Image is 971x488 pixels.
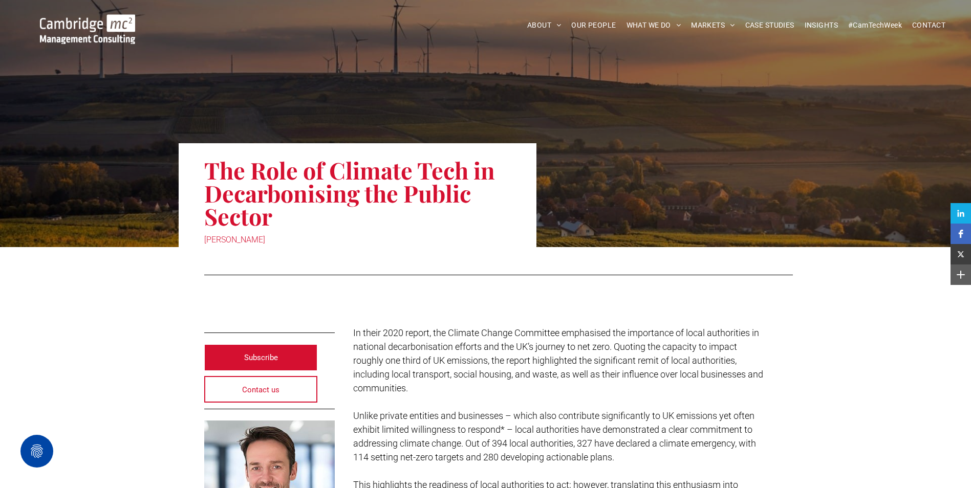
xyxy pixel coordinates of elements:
span: In their 2020 report, the Climate Change Committee emphasised the importance of local authorities... [353,327,763,393]
a: CONTACT [907,17,951,33]
img: Cambridge MC Logo [40,14,135,44]
span: Subscribe [244,345,278,370]
a: Subscribe [204,344,318,371]
a: OUR PEOPLE [566,17,621,33]
a: #CamTechWeek [843,17,907,33]
a: WHAT WE DO [621,17,686,33]
a: Your Business Transformed | Cambridge Management Consulting [40,16,135,27]
div: [PERSON_NAME] [204,233,511,247]
span: Contact us [242,377,279,403]
span: Unlike private entities and businesses – which also contribute significantly to UK emissions yet ... [353,410,756,462]
a: INSIGHTS [800,17,843,33]
a: CASE STUDIES [740,17,800,33]
a: ABOUT [522,17,567,33]
a: MARKETS [686,17,740,33]
a: Contact us [204,376,318,403]
h1: The Role of Climate Tech in Decarbonising the Public Sector [204,158,511,229]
